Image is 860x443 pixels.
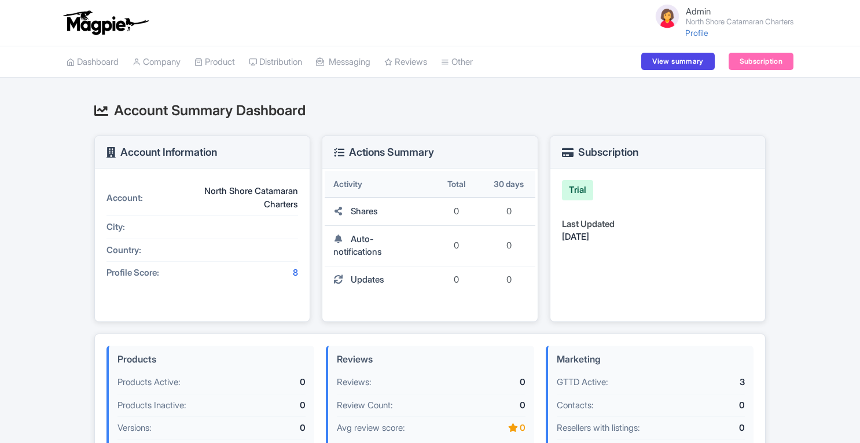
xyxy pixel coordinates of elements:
td: 0 [430,198,483,226]
div: Reviews: [337,376,459,389]
div: Products Active: [117,376,240,389]
a: Other [441,46,473,78]
div: North Shore Catamaran Charters [193,185,298,211]
div: Resellers with listings: [557,422,679,435]
a: Profile [685,28,708,38]
div: 0 [240,422,306,435]
div: Trial [562,180,593,200]
div: GTTD Active: [557,376,679,389]
div: Last Updated [562,218,754,231]
img: logo-ab69f6fb50320c5b225c76a69d11143b.png [61,10,150,35]
div: 0 [679,399,745,412]
span: Admin [686,6,711,17]
h4: Marketing [557,354,745,365]
div: 8 [193,266,298,280]
div: [DATE] [562,230,754,244]
a: Distribution [249,46,302,78]
span: Updates [351,274,384,285]
a: Product [194,46,235,78]
a: Dashboard [67,46,119,78]
div: Products Inactive: [117,399,240,412]
img: avatar_key_member-9c1dde93af8b07d7383eb8b5fb890c87.png [653,2,681,30]
h3: Account Information [106,147,217,158]
div: Contacts: [557,399,679,412]
span: 0 [506,206,512,217]
div: Avg review score: [337,422,459,435]
div: Review Count: [337,399,459,412]
th: 30 days [483,171,535,198]
a: Admin North Shore Catamaran Charters [646,2,793,30]
small: North Shore Catamaran Charters [686,18,793,25]
div: Country: [106,244,193,257]
div: 0 [460,376,525,389]
div: City: [106,221,193,234]
td: 0 [430,226,483,266]
a: Reviews [384,46,427,78]
div: 0 [240,399,306,412]
span: 0 [506,274,512,285]
th: Total [430,171,483,198]
th: Activity [325,171,430,198]
h4: Products [117,354,306,365]
span: Auto-notifications [333,233,382,258]
div: 0 [240,376,306,389]
td: 0 [430,266,483,294]
span: Shares [351,206,378,217]
a: View summary [641,53,714,70]
h3: Subscription [562,147,638,158]
div: Profile Score: [106,266,193,280]
span: 0 [506,240,512,251]
div: 0 [460,422,525,435]
div: 0 [679,422,745,435]
div: Versions: [117,422,240,435]
a: Messaging [316,46,370,78]
h4: Reviews [337,354,525,365]
h2: Account Summary Dashboard [94,103,766,118]
div: Account: [106,192,193,205]
a: Subscription [729,53,793,70]
div: 0 [460,399,525,412]
div: 3 [679,376,745,389]
h3: Actions Summary [334,147,434,158]
a: Company [133,46,181,78]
